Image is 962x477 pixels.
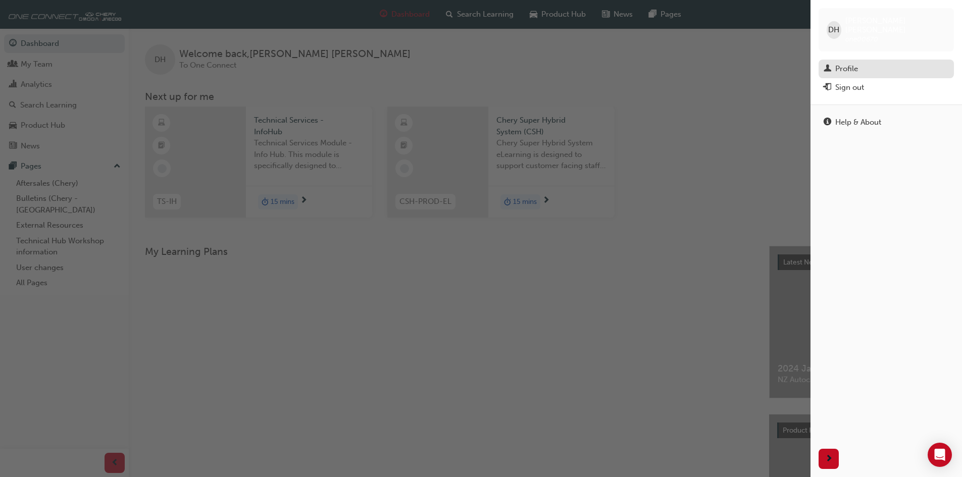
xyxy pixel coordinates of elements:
[824,83,831,92] span: exit-icon
[819,60,954,78] a: Profile
[835,117,881,128] div: Help & About
[835,63,858,75] div: Profile
[828,24,839,36] span: DH
[928,443,952,467] div: Open Intercom Messenger
[819,113,954,132] a: Help & About
[845,35,878,43] span: one00670
[835,82,864,93] div: Sign out
[824,118,831,127] span: info-icon
[825,453,833,465] span: next-icon
[845,16,946,34] span: [PERSON_NAME] [PERSON_NAME]
[819,78,954,97] button: Sign out
[824,65,831,74] span: man-icon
